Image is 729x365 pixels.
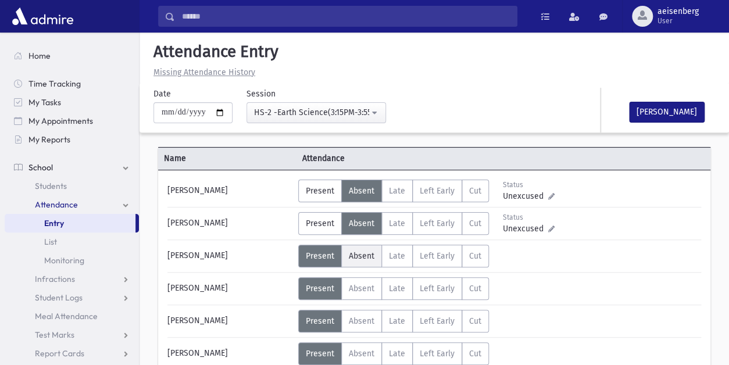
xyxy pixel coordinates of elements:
span: Present [306,219,334,228]
div: [PERSON_NAME] [162,180,298,202]
span: Entry [44,218,64,228]
u: Missing Attendance History [153,67,255,77]
span: Absent [349,251,374,261]
span: Left Early [420,284,455,294]
span: Home [28,51,51,61]
span: Students [35,181,67,191]
span: Cut [469,284,481,294]
span: Absent [349,349,374,359]
span: Monitoring [44,255,84,266]
div: Status [503,212,555,223]
a: Monitoring [5,251,139,270]
div: [PERSON_NAME] [162,277,298,300]
div: HS-2 -Earth Science(3:15PM-3:55PM) [254,106,369,119]
a: Time Tracking [5,74,139,93]
a: Students [5,177,139,195]
div: AttTypes [298,310,489,332]
a: Missing Attendance History [149,67,255,77]
a: Home [5,46,139,65]
label: Date [153,88,171,100]
span: Cut [469,186,481,196]
span: Unexcused [503,223,548,235]
div: AttTypes [298,277,489,300]
span: Attendance [35,199,78,210]
span: Cut [469,251,481,261]
span: My Reports [28,134,70,145]
span: Late [389,186,405,196]
a: My Reports [5,130,139,149]
span: Absent [349,186,374,196]
a: My Tasks [5,93,139,112]
div: AttTypes [298,212,489,235]
div: [PERSON_NAME] [162,310,298,332]
span: List [44,237,57,247]
a: Test Marks [5,325,139,344]
span: Present [306,316,334,326]
a: Infractions [5,270,139,288]
div: [PERSON_NAME] [162,245,298,267]
span: Cut [469,219,481,228]
div: Status [503,180,555,190]
a: Attendance [5,195,139,214]
div: AttTypes [298,245,489,267]
a: List [5,232,139,251]
div: [PERSON_NAME] [162,342,298,365]
button: HS-2 -Earth Science(3:15PM-3:55PM) [246,102,386,123]
span: User [657,16,699,26]
a: Student Logs [5,288,139,307]
span: School [28,162,53,173]
a: School [5,158,139,177]
span: Absent [349,219,374,228]
div: [PERSON_NAME] [162,212,298,235]
span: Late [389,219,405,228]
span: Left Early [420,251,455,261]
span: My Appointments [28,116,93,126]
span: Absent [349,284,374,294]
a: Meal Attendance [5,307,139,325]
span: Present [306,349,334,359]
span: Present [306,284,334,294]
a: My Appointments [5,112,139,130]
a: Entry [5,214,135,232]
div: AttTypes [298,180,489,202]
span: aeisenberg [657,7,699,16]
span: Time Tracking [28,78,81,89]
div: AttTypes [298,342,489,365]
h5: Attendance Entry [149,42,720,62]
span: Report Cards [35,348,84,359]
span: Attendance [296,152,435,164]
span: Name [158,152,296,164]
span: Left Early [420,219,455,228]
img: AdmirePro [9,5,76,28]
input: Search [175,6,517,27]
span: Infractions [35,274,75,284]
label: Session [246,88,276,100]
span: Present [306,251,334,261]
span: Left Early [420,186,455,196]
span: Late [389,284,405,294]
span: Student Logs [35,292,83,303]
button: [PERSON_NAME] [629,102,705,123]
span: Meal Attendance [35,311,98,321]
a: Report Cards [5,344,139,363]
span: My Tasks [28,97,61,108]
span: Unexcused [503,190,548,202]
span: Test Marks [35,330,74,340]
span: Late [389,251,405,261]
span: Present [306,186,334,196]
span: Absent [349,316,374,326]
